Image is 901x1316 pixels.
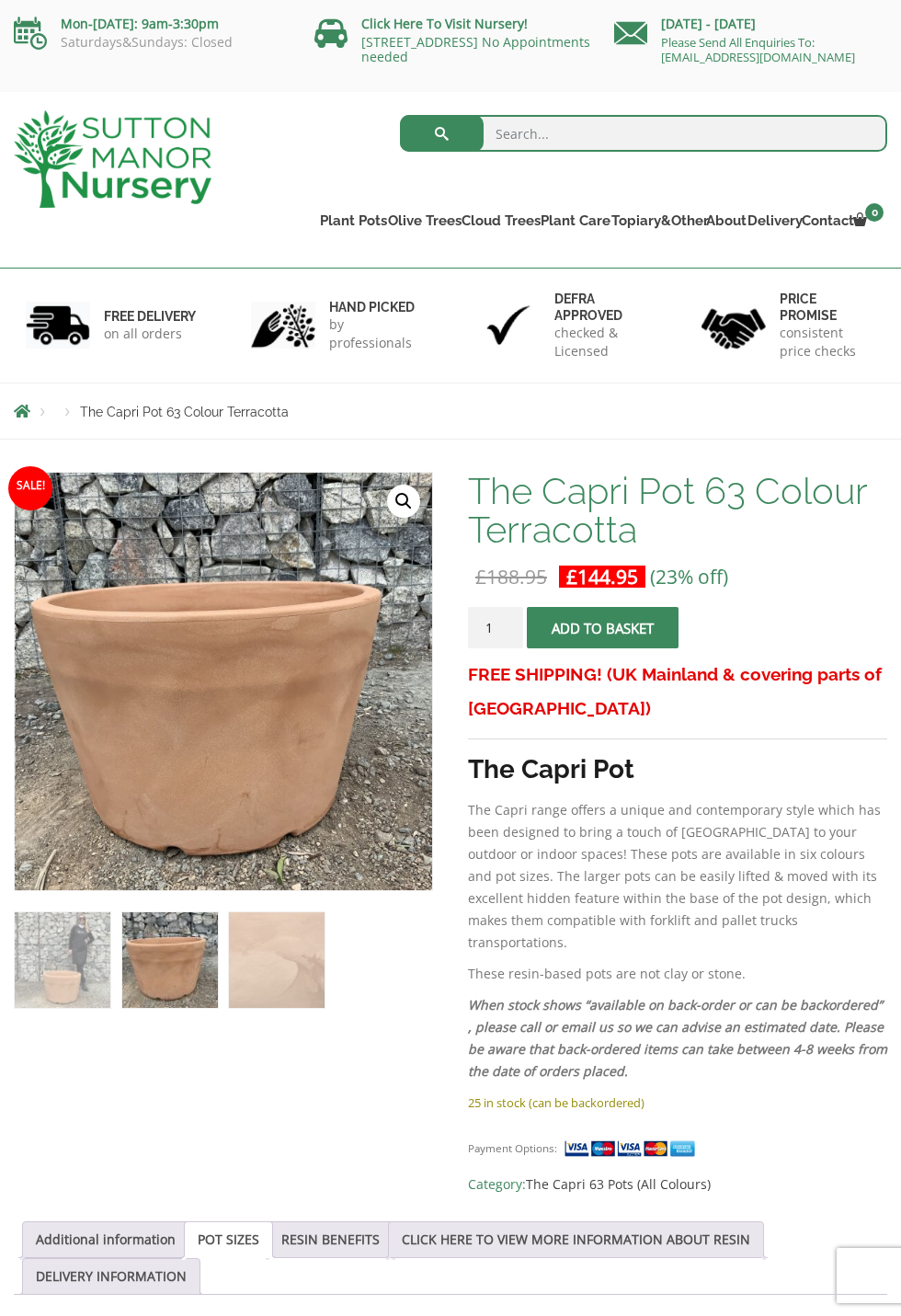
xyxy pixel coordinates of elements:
img: The Capri Pot 63 Colour Terracotta [15,912,110,1008]
p: The Capri range offers a unique and contemporary style which has been designed to bring a touch o... [468,799,887,954]
a: POT SIZES [198,1222,259,1257]
span: 0 [865,203,884,222]
a: About [703,208,744,234]
input: Product quantity [468,607,523,648]
span: (23% off) [650,564,728,589]
span: The Capri Pot 63 Colour Terracotta [80,405,289,419]
a: 0 [851,208,887,234]
p: These resin-based pots are not clay or stone. [468,963,887,985]
h6: FREE DELIVERY [104,308,196,325]
button: Add to basket [527,607,679,648]
span: Category: [468,1173,887,1196]
a: Plant Care [536,208,606,234]
a: Click Here To Visit Nursery! [361,15,528,32]
a: Cloud Trees [457,208,536,234]
p: Saturdays&Sundays: Closed [14,35,287,50]
a: Delivery [744,208,799,234]
img: logo [14,110,211,208]
img: 1.jpg [26,302,90,349]
nav: Breadcrumbs [14,404,887,418]
a: View full-screen image gallery [387,485,420,518]
strong: The Capri Pot [468,754,634,784]
input: Search... [400,115,887,152]
bdi: 188.95 [475,564,547,589]
h1: The Capri Pot 63 Colour Terracotta [468,472,887,549]
a: RESIN BENEFITS [281,1222,380,1257]
img: 2.jpg [251,302,315,349]
a: The Capri 63 Pots (All Colours) [526,1175,711,1193]
h6: hand picked [329,299,425,315]
bdi: 144.95 [566,564,638,589]
img: The Capri Pot 63 Colour Terracotta - Image 2 [122,912,218,1008]
a: DELIVERY INFORMATION [36,1259,187,1294]
p: [DATE] - [DATE] [614,13,887,35]
img: payment supported [564,1139,701,1158]
p: consistent price checks [780,324,875,360]
a: Plant Pots [316,208,383,234]
p: checked & Licensed [554,324,650,360]
a: Olive Trees [383,208,457,234]
a: [STREET_ADDRESS] No Appointments needed [361,33,590,65]
em: When stock shows “available on back-order or can be backordered” , please call or email us so we ... [468,996,887,1080]
a: Contact [799,208,851,234]
p: 25 in stock (can be backordered) [468,1092,887,1114]
a: Please Send All Enquiries To: [EMAIL_ADDRESS][DOMAIN_NAME] [661,34,855,65]
img: 4.jpg [701,297,766,353]
p: by professionals [329,315,425,352]
img: The Capri Pot 63 Colour Terracotta - Image 3 [229,912,325,1008]
img: 3.jpg [476,302,541,349]
span: £ [566,564,577,589]
h3: FREE SHIPPING! (UK Mainland & covering parts of [GEOGRAPHIC_DATA]) [468,658,887,726]
p: on all orders [104,325,196,343]
span: Sale! [8,466,52,510]
p: Mon-[DATE]: 9am-3:30pm [14,13,287,35]
span: £ [475,564,486,589]
h6: Price promise [780,291,875,324]
small: Payment Options: [468,1141,557,1155]
a: Additional information [36,1222,176,1257]
h6: Defra approved [554,291,650,324]
a: Topiary&Other [606,208,703,234]
a: CLICK HERE TO VIEW MORE INFORMATION ABOUT RESIN [402,1222,750,1257]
